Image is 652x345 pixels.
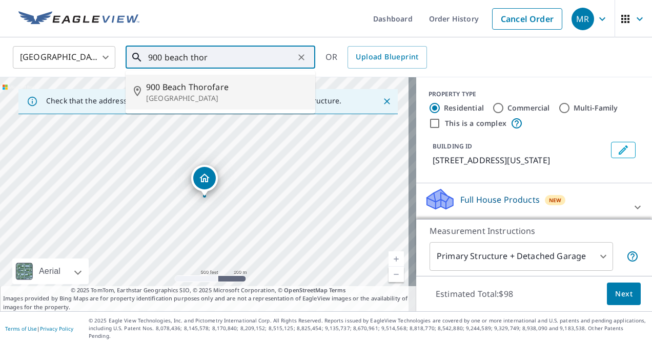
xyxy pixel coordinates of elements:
[348,46,426,69] a: Upload Blueprint
[46,96,341,105] p: Check that the address is accurate, then drag the marker over the correct structure.
[146,81,307,93] span: 900 Beach Thorofare
[429,90,640,99] div: PROPERTY TYPE
[424,187,644,227] div: Full House ProductsNewFull House™ with Regular Delivery
[424,217,625,227] p: Full House™ with Regular Delivery
[13,43,115,72] div: [GEOGRAPHIC_DATA]
[572,8,594,30] div: MR
[615,288,633,300] span: Next
[430,242,613,271] div: Primary Structure + Detached Garage
[427,283,521,305] p: Estimated Total: $98
[574,103,618,113] label: Multi-Family
[284,286,327,294] a: OpenStreetMap
[445,118,506,128] label: This is a complex
[18,11,139,27] img: EV Logo
[294,50,309,64] button: Clear
[5,326,73,332] p: |
[40,325,73,332] a: Privacy Policy
[444,103,484,113] label: Residential
[325,46,427,69] div: OR
[611,142,636,158] button: Edit building 1
[12,258,89,284] div: Aerial
[329,286,346,294] a: Terms
[146,93,307,103] p: [GEOGRAPHIC_DATA]
[460,193,540,206] p: Full House Products
[380,95,394,108] button: Close
[89,317,647,340] p: © 2025 Eagle View Technologies, Inc. and Pictometry International Corp. All Rights Reserved. Repo...
[607,283,641,306] button: Next
[36,258,64,284] div: Aerial
[433,142,472,150] p: BUILDING ID
[389,251,404,267] a: Current Level 16, Zoom In
[433,154,607,166] p: [STREET_ADDRESS][US_STATE]
[5,325,37,332] a: Terms of Use
[356,51,418,63] span: Upload Blueprint
[492,8,562,30] a: Cancel Order
[191,165,218,197] div: Dropped pin, building 1, Residential property, 850 N Rhode Island Ave Atlantic City, NJ 08401
[389,267,404,282] a: Current Level 16, Zoom Out
[549,196,562,204] span: New
[430,225,639,237] p: Measurement Instructions
[507,103,550,113] label: Commercial
[626,250,639,263] span: Your report will include the primary structure and a detached garage if one exists.
[71,286,346,295] span: © 2025 TomTom, Earthstar Geographics SIO, © 2025 Microsoft Corporation, ©
[148,43,294,72] input: Search by address or latitude-longitude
